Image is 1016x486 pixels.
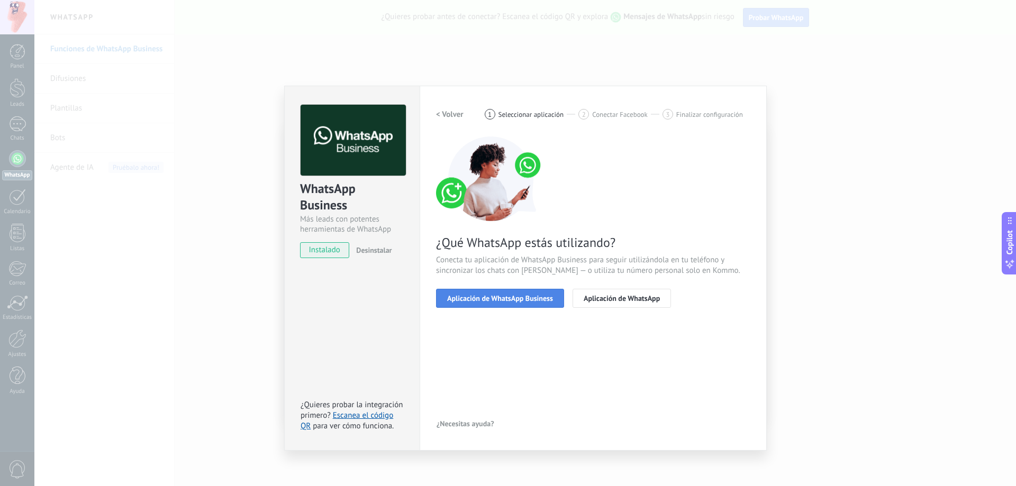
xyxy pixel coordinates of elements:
img: logo_main.png [301,105,406,176]
span: Copilot [1004,230,1015,254]
span: Seleccionar aplicación [498,111,564,118]
span: 1 [488,110,492,119]
span: Desinstalar [356,245,392,255]
span: ¿Necesitas ayuda? [437,420,494,427]
a: Escanea el código QR [301,410,393,431]
span: Aplicación de WhatsApp Business [447,295,553,302]
h2: < Volver [436,109,464,120]
button: Aplicación de WhatsApp Business [436,289,564,308]
button: ¿Necesitas ayuda? [436,416,495,432]
span: Finalizar configuración [676,111,743,118]
span: ¿Qué WhatsApp estás utilizando? [436,234,750,251]
span: 3 [666,110,669,119]
span: para ver cómo funciona. [313,421,394,431]
span: instalado [301,242,349,258]
span: Aplicación de WhatsApp [584,295,660,302]
span: Conecta tu aplicación de WhatsApp Business para seguir utilizándola en tu teléfono y sincronizar ... [436,255,750,276]
span: ¿Quieres probar la integración primero? [301,400,403,420]
div: Más leads con potentes herramientas de WhatsApp [300,214,404,234]
span: 2 [582,110,586,119]
button: Aplicación de WhatsApp [573,289,671,308]
button: < Volver [436,105,464,124]
div: WhatsApp Business [300,180,404,214]
button: Desinstalar [352,242,392,258]
span: Conectar Facebook [592,111,648,118]
img: connect number [436,136,547,221]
